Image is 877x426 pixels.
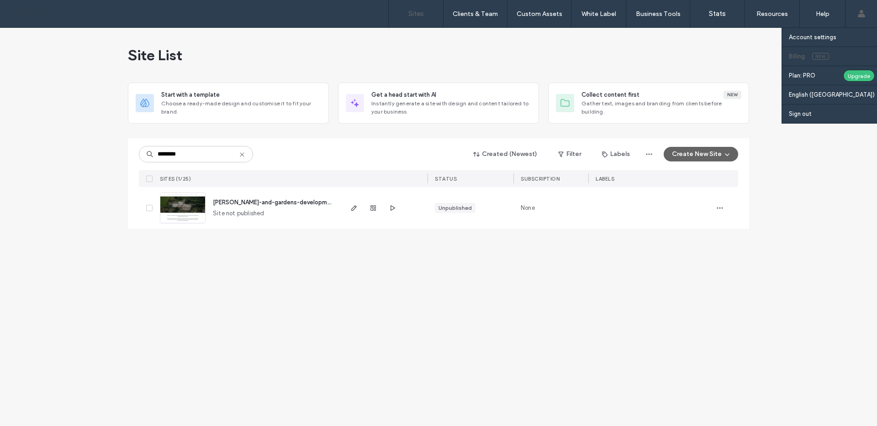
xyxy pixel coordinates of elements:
[21,6,40,15] span: Help
[789,104,877,123] a: Sign out
[371,90,436,99] span: Get a head start with AI
[213,199,401,206] a: [PERSON_NAME]-and-gardens-development-[GEOGRAPHIC_DATA]
[128,83,329,124] div: Start with a templateChoose a ready-made design and customise it to fit your brand.
[636,10,681,18] label: Business Tools
[843,70,875,82] div: Upgrade
[128,46,182,64] span: Site List
[596,176,614,182] span: LABELS
[521,176,560,182] span: Subscription
[465,147,545,161] button: Created (Newest)
[581,90,639,99] span: Collect content first
[371,99,531,116] span: Instantly generate a site with design and content tailored to your business.
[581,10,616,18] label: White Label
[517,10,562,18] label: Custom Assets
[789,53,805,60] label: Billing
[789,91,875,98] label: English ([GEOGRAPHIC_DATA])
[160,176,191,182] span: SITES (1/25)
[161,99,321,116] span: Choose a ready-made design and customise it to fit your brand.
[521,203,535,213] span: None
[435,176,457,182] span: STATUS
[548,83,749,124] div: Collect content firstNewGather text, images and branding from clients before building.
[724,91,741,99] div: New
[709,10,726,18] label: Stats
[549,147,590,161] button: Filter
[756,10,788,18] label: Resources
[338,83,539,124] div: Get a head start with AIInstantly generate a site with design and content tailored to your business.
[789,34,836,41] label: Account settings
[816,10,829,18] label: Help
[581,99,741,116] span: Gather text, images and branding from clients before building.
[789,28,877,47] a: Account settings
[213,209,264,218] span: Site not published
[594,147,638,161] button: Labels
[161,90,220,99] span: Start with a template
[664,147,738,161] button: Create New Site
[438,204,472,212] div: Unpublished
[812,53,829,60] span: New
[789,110,812,117] label: Sign out
[453,10,498,18] label: Clients & Team
[408,10,424,18] label: Sites
[789,72,843,79] label: Plan: PRO
[789,47,877,66] a: BillingNew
